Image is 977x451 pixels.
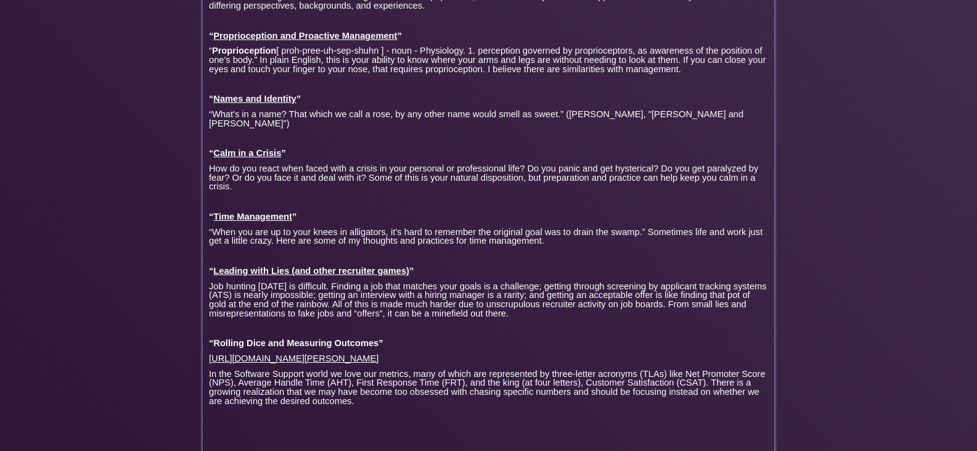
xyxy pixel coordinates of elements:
span: “ [ proh-pree-uh-sep-shuhn ] - noun - Physiology. 1. perception governed by proprioceptors, as aw... [209,46,766,73]
strong: Proprioception [212,46,276,56]
span: How do you react when faced with a crisis in your personal or professional life? Do you panic and... [209,163,758,191]
span: “When you are up to your knees in alligators, it’s hard to remember the original goal was to drai... [209,227,762,246]
a: Proprioception and Proactive Management [213,31,397,41]
span: “What's in a name? That which we call a rose, by any other name would smell as sweet.” ([PERSON_N... [209,109,743,128]
span: “ ” [209,212,296,221]
a: Leading with Lies (and other recruiter games) [213,266,409,276]
a: Calm in a Crisis [213,148,281,158]
span: “Rolling Dice and Measuring Outcomes” [209,338,383,348]
span: “ ” [209,148,286,158]
span: “ ” [209,94,301,104]
a: [URL][DOMAIN_NAME][PERSON_NAME] [209,354,378,363]
span: “ ” [209,31,402,41]
span: “ ” [209,266,414,276]
span: Job hunting [DATE] is difficult. Finding a job that matches your goals is a challenge; getting th... [209,281,767,318]
span: In the Software Support world we love our metrics, many of which are represented by three-letter ... [209,369,766,406]
a: Names and Identity [213,94,296,104]
a: Time Management [213,212,292,221]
